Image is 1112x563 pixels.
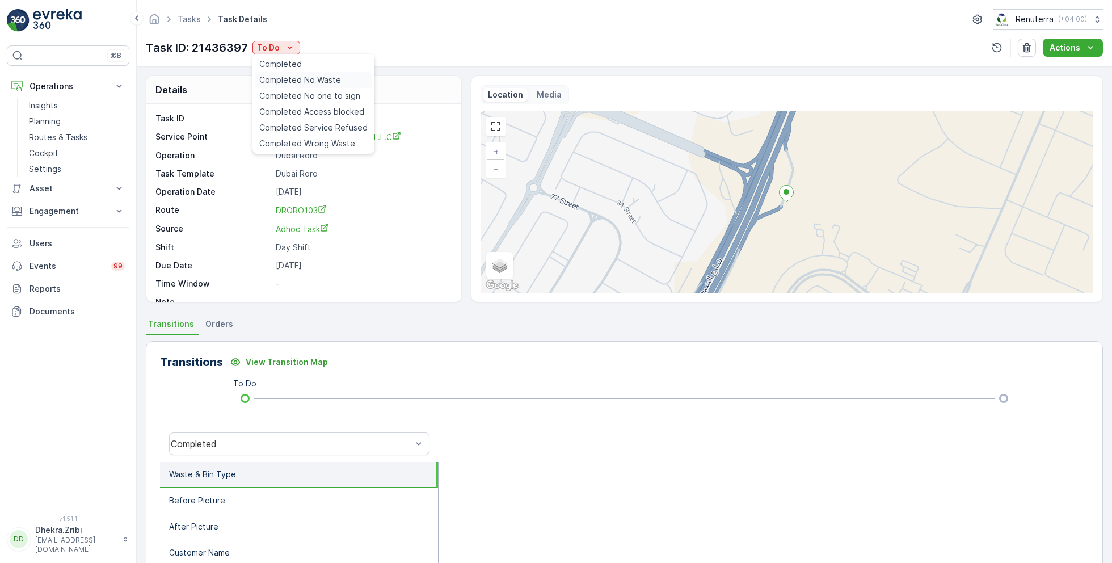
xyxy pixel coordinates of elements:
[29,100,58,111] p: Insights
[155,186,271,198] p: Operation Date
[1016,14,1054,25] p: Renuterra
[7,75,129,98] button: Operations
[30,205,107,217] p: Engagement
[223,353,335,371] button: View Transition Map
[155,113,271,124] p: Task ID
[30,261,104,272] p: Events
[259,90,360,102] span: Completed No one to sign
[487,118,504,135] a: View Fullscreen
[24,161,129,177] a: Settings
[29,116,61,127] p: Planning
[146,39,248,56] p: Task ID: 21436397
[7,232,129,255] a: Users
[169,547,230,558] p: Customer Name
[7,200,129,222] button: Engagement
[30,283,125,295] p: Reports
[10,530,28,548] div: DD
[276,205,327,215] span: DRORO103
[488,89,523,100] p: Location
[171,439,412,449] div: Completed
[30,81,107,92] p: Operations
[276,296,449,308] p: -
[155,168,271,179] p: Task Template
[276,224,329,234] span: Adhoc Task
[7,9,30,32] img: logo
[276,223,449,235] a: Adhoc Task
[29,132,87,143] p: Routes & Tasks
[113,262,123,271] p: 99
[30,183,107,194] p: Asset
[259,138,355,149] span: Completed Wrong Waste
[155,150,271,161] p: Operation
[7,300,129,323] a: Documents
[1050,42,1080,53] p: Actions
[1058,15,1087,24] p: ( +04:00 )
[7,255,129,278] a: Events99
[1043,39,1103,57] button: Actions
[276,204,449,216] a: DRORO103
[252,41,300,54] button: To Do
[110,51,121,60] p: ⌘B
[252,54,374,154] ul: To Do
[276,242,449,253] p: Day Shift
[30,238,125,249] p: Users
[993,13,1011,26] img: Screenshot_2024-07-26_at_13.33.01.png
[178,14,201,24] a: Tasks
[494,163,499,173] span: −
[537,89,562,100] p: Media
[148,17,161,27] a: Homepage
[7,524,129,554] button: DDDhekra.Zribi[EMAIL_ADDRESS][DOMAIN_NAME]
[155,223,271,235] p: Source
[259,74,341,86] span: Completed No Waste
[487,253,512,278] a: Layers
[169,469,236,480] p: Waste & Bin Type
[487,143,504,160] a: Zoom In
[483,278,521,293] a: Open this area in Google Maps (opens a new window)
[169,521,218,532] p: After Picture
[7,177,129,200] button: Asset
[276,260,449,271] p: [DATE]
[276,150,449,161] p: Dubai Roro
[35,524,117,536] p: Dhekra.Zribi
[155,296,271,308] p: Note
[155,131,271,143] p: Service Point
[257,42,280,53] p: To Do
[29,163,61,175] p: Settings
[155,83,187,96] p: Details
[233,378,256,389] p: To Do
[276,186,449,198] p: [DATE]
[216,14,269,25] span: Task Details
[24,129,129,145] a: Routes & Tasks
[993,9,1103,30] button: Renuterra(+04:00)
[259,106,364,117] span: Completed Access blocked
[169,495,225,506] p: Before Picture
[155,278,271,289] p: Time Window
[155,260,271,271] p: Due Date
[483,278,521,293] img: Google
[487,160,504,177] a: Zoom Out
[276,278,449,289] p: -
[155,204,271,216] p: Route
[160,354,223,371] p: Transitions
[35,536,117,554] p: [EMAIL_ADDRESS][DOMAIN_NAME]
[276,168,449,179] p: Dubai Roro
[155,242,271,253] p: Shift
[7,278,129,300] a: Reports
[259,122,368,133] span: Completed Service Refused
[259,58,302,70] span: Completed
[7,515,129,522] span: v 1.51.1
[29,148,58,159] p: Cockpit
[24,114,129,129] a: Planning
[33,9,82,32] img: logo_light-DOdMpM7g.png
[24,98,129,114] a: Insights
[30,306,125,317] p: Documents
[148,318,194,330] span: Transitions
[494,146,499,156] span: +
[24,145,129,161] a: Cockpit
[205,318,233,330] span: Orders
[246,356,328,368] p: View Transition Map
